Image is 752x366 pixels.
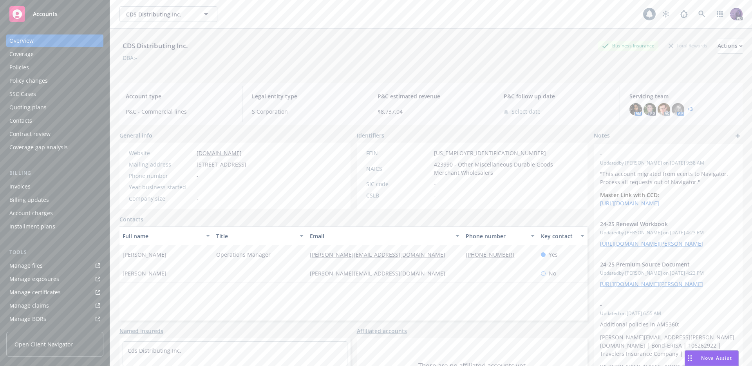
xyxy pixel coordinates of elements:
[665,41,711,51] div: Total Rewards
[672,103,684,116] img: photo
[366,180,431,188] div: SIC code
[123,232,201,240] div: Full name
[9,299,49,312] div: Manage claims
[197,172,199,180] span: -
[119,215,143,223] a: Contacts
[644,103,656,116] img: photo
[600,229,736,236] span: Updated by [PERSON_NAME] on [DATE] 4:23 PM
[119,226,213,245] button: Full name
[594,131,610,141] span: Notes
[6,273,103,285] a: Manage exposures
[9,259,43,272] div: Manage files
[126,10,194,18] span: CDS Distributing Inc.
[594,254,743,294] div: 24-25 Premium Source DocumentUpdatedby [PERSON_NAME] on [DATE] 4:23 PM[URL][DOMAIN_NAME][PERSON_N...
[6,74,103,87] a: Policy changes
[119,6,217,22] button: CDS Distributing Inc.
[712,6,728,22] a: Switch app
[658,103,670,116] img: photo
[629,103,642,116] img: photo
[685,350,739,366] button: Nova Assist
[9,286,61,299] div: Manage certificates
[197,149,242,157] a: [DOMAIN_NAME]
[6,48,103,60] a: Coverage
[129,160,193,169] div: Mailing address
[6,180,103,193] a: Invoices
[434,149,546,157] span: [US_EMPLOYER_IDENTIFICATION_NUMBER]
[366,165,431,173] div: NAICS
[600,310,736,317] span: Updated on [DATE] 6:55 AM
[9,128,51,140] div: Contract review
[600,333,736,358] p: [PERSON_NAME][EMAIL_ADDRESS][PERSON_NAME][DOMAIN_NAME] | Bond-ERISA | 106262922 | Travelers Insur...
[600,240,703,247] a: [URL][DOMAIN_NAME][PERSON_NAME]
[594,144,743,214] div: -Updatedby [PERSON_NAME] on [DATE] 9:58 AM"This account migrated from ecerts to Navigator. Proces...
[718,38,743,53] div: Actions
[701,355,732,361] span: Nova Assist
[252,107,359,116] span: S Corporation
[378,92,484,100] span: P&C estimated revenue
[6,34,103,47] a: Overview
[9,273,59,285] div: Manage exposures
[466,251,521,258] a: [PHONE_NUMBER]
[466,270,474,277] a: -
[6,220,103,233] a: Installment plans
[252,92,359,100] span: Legal entity type
[6,248,103,256] div: Tools
[128,347,181,354] a: Cds Distributing Inc.
[6,313,103,325] a: Manage BORs
[213,226,307,245] button: Title
[434,191,436,199] span: -
[6,61,103,74] a: Policies
[129,183,193,191] div: Year business started
[129,149,193,157] div: Website
[9,313,46,325] div: Manage BORs
[119,327,163,335] a: Named insureds
[129,172,193,180] div: Phone number
[6,299,103,312] a: Manage claims
[6,169,103,177] div: Billing
[463,226,537,245] button: Phone number
[600,280,703,288] a: [URL][DOMAIN_NAME][PERSON_NAME]
[9,220,55,233] div: Installment plans
[119,41,191,51] div: CDS Distributing Inc.
[310,270,452,277] a: [PERSON_NAME][EMAIL_ADDRESS][DOMAIN_NAME]
[600,150,716,158] span: -
[197,183,199,191] span: -
[594,214,743,254] div: 24-25 Renewal WorkbookUpdatedby [PERSON_NAME] on [DATE] 4:23 PM[URL][DOMAIN_NAME][PERSON_NAME]
[366,149,431,157] div: FEIN
[6,101,103,114] a: Quoting plans
[33,11,58,17] span: Accounts
[600,260,716,268] span: 24-25 Premium Source Document
[357,327,407,335] a: Affiliated accounts
[126,92,233,100] span: Account type
[658,6,674,22] a: Stop snowing
[119,131,152,140] span: General info
[6,3,103,25] a: Accounts
[434,160,578,177] span: 423990 - Other Miscellaneous Durable Goods Merchant Wholesalers
[9,141,68,154] div: Coverage gap analysis
[676,6,692,22] a: Report a Bug
[541,232,576,240] div: Key contact
[600,270,736,277] span: Updated by [PERSON_NAME] on [DATE] 4:23 PM
[9,194,49,206] div: Billing updates
[730,8,743,20] img: photo
[310,232,451,240] div: Email
[9,61,29,74] div: Policies
[6,259,103,272] a: Manage files
[216,269,218,277] span: -
[512,107,540,116] span: Select date
[685,351,695,366] div: Drag to move
[216,250,271,259] span: Operations Manager
[538,226,587,245] button: Key contact
[357,131,384,140] span: Identifiers
[466,232,526,240] div: Phone number
[366,191,431,199] div: CSLB
[310,251,452,258] a: [PERSON_NAME][EMAIL_ADDRESS][DOMAIN_NAME]
[129,194,193,203] div: Company size
[718,38,743,54] button: Actions
[9,88,36,100] div: SSC Cases
[126,107,233,116] span: P&C - Commercial lines
[6,207,103,219] a: Account charges
[549,250,558,259] span: Yes
[6,128,103,140] a: Contract review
